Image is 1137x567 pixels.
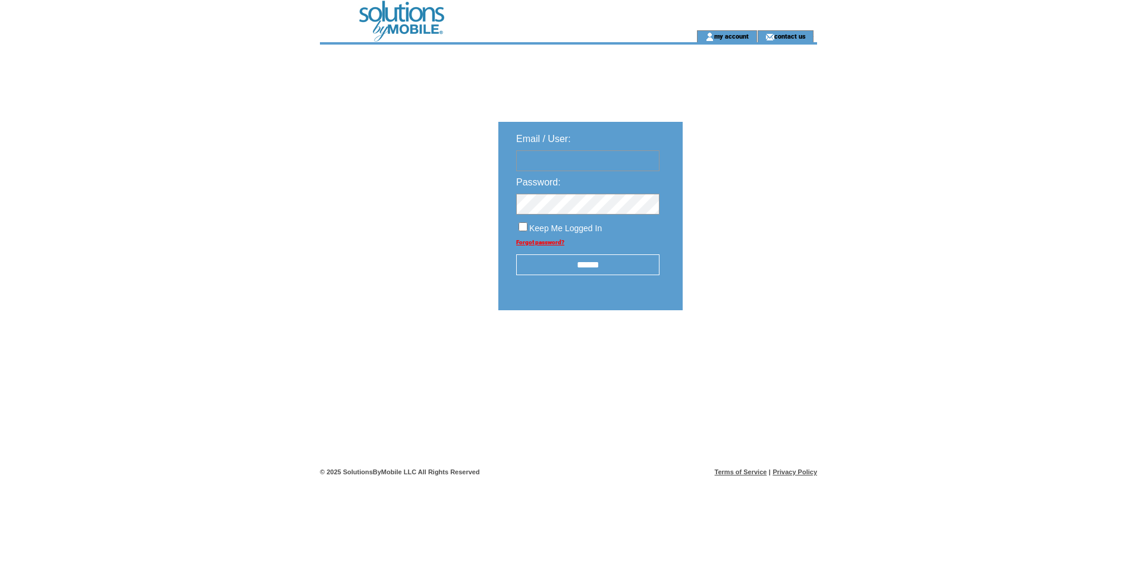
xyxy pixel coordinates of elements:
[714,32,749,40] a: my account
[772,468,817,475] a: Privacy Policy
[516,177,561,187] span: Password:
[715,468,767,475] a: Terms of Service
[717,340,777,355] img: transparent.png
[769,468,771,475] span: |
[774,32,806,40] a: contact us
[765,32,774,42] img: contact_us_icon.gif
[320,468,480,475] span: © 2025 SolutionsByMobile LLC All Rights Reserved
[529,223,602,233] span: Keep Me Logged In
[516,239,564,245] a: Forgot password?
[705,32,714,42] img: account_icon.gif
[516,134,571,144] span: Email / User:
